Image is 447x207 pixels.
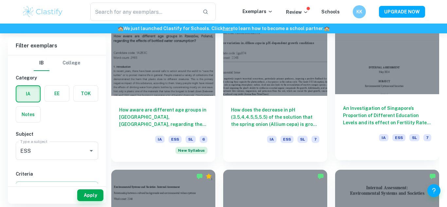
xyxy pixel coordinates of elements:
button: IB [34,55,49,71]
button: Open [87,146,96,155]
h6: KK [356,8,363,15]
img: Marked [196,173,203,180]
button: Apply [77,189,103,201]
button: Select [16,181,98,193]
img: Marked [429,173,436,180]
h6: An Investigation of Singapore’s Proportion of Different Education Levels and its effect on Fertil... [343,105,431,126]
span: 7 [312,136,319,143]
h6: We just launched Clastify for Schools. Click to learn how to become a school partner. [1,25,446,32]
button: TOK [74,86,98,101]
input: Search for any exemplars... [90,3,197,21]
p: Review [286,9,308,16]
div: Filter type choice [34,55,80,71]
span: ESS [280,136,294,143]
span: IA [267,136,277,143]
label: Type a subject [20,139,47,144]
h6: Filter exemplars [8,37,106,55]
span: ESS [392,134,405,141]
span: 7 [423,134,431,141]
span: IA [379,134,388,141]
span: New Syllabus [175,147,207,154]
span: 🏫 [324,26,330,31]
button: KK [353,5,366,18]
div: Premium [206,173,212,180]
button: EE [45,86,69,101]
p: Exemplars [242,8,273,15]
button: Help and Feedback [427,184,440,197]
button: IA [16,86,40,102]
h6: How aware are different age groups in [GEOGRAPHIC_DATA], [GEOGRAPHIC_DATA], regarding the effects... [119,106,207,128]
h6: How does the decrease in pH (3.5,4,4.5,5,5.5) of the solution that the spring onion (Allium cepa)... [231,106,319,128]
img: Clastify logo [22,5,63,18]
a: How aware are different age groups in [GEOGRAPHIC_DATA], [GEOGRAPHIC_DATA], regarding the effects... [111,18,215,162]
span: IA [155,136,165,143]
span: ESS [169,136,182,143]
span: SL [297,136,308,143]
div: Starting from the May 2026 session, the ESS IA requirements have changed. We created this exempla... [175,147,207,154]
a: An Investigation of Singapore’s Proportion of Different Education Levels and its effect on Fertil... [335,18,439,162]
img: Marked [317,173,324,180]
h6: Criteria [16,170,98,178]
span: SL [409,134,420,141]
h6: Category [16,74,98,81]
span: 6 [200,136,207,143]
a: How does the decrease in pH (3.5,4,4.5,5,5.5) of the solution that the spring onion (Allium cepa)... [223,18,327,162]
a: Schools [321,9,340,14]
button: Notes [16,107,40,122]
button: College [63,55,80,71]
button: UPGRADE NOW [379,6,425,18]
a: here [223,26,233,31]
h6: Subject [16,130,98,138]
span: 🏫 [118,26,123,31]
span: SL [186,136,196,143]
